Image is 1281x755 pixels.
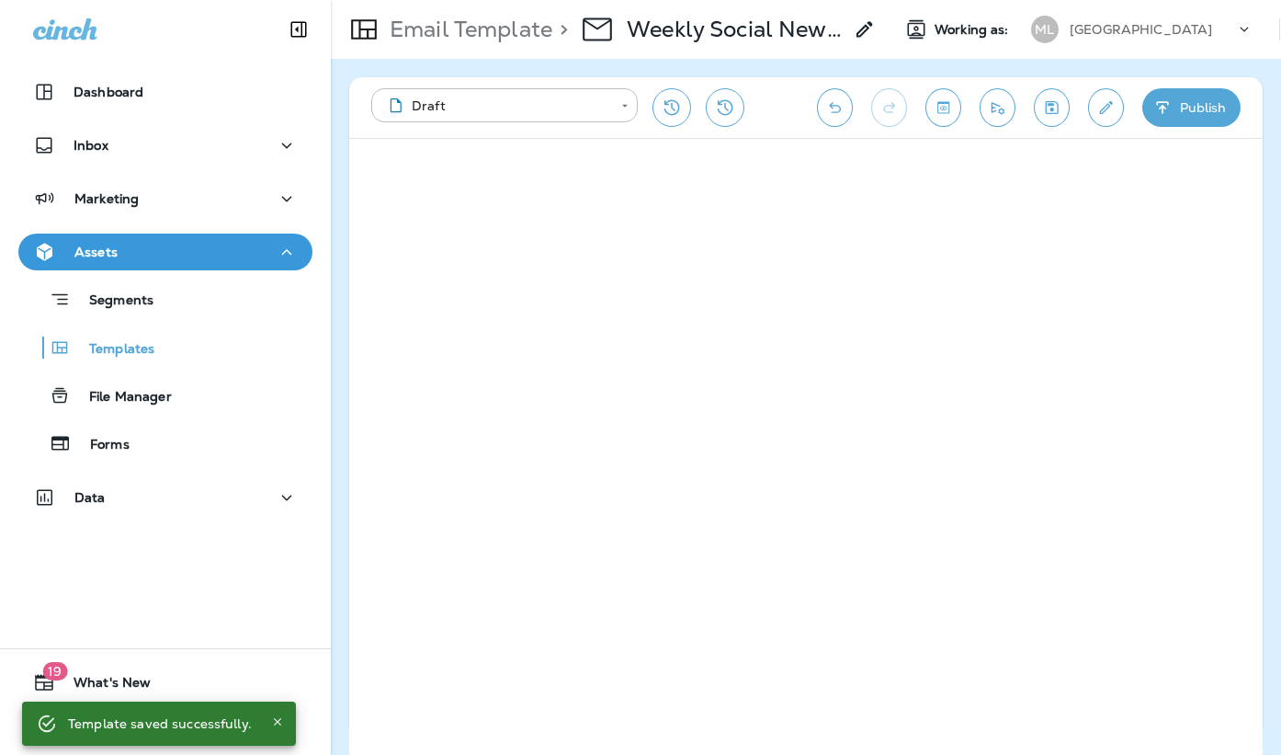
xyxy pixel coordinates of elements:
[74,490,106,505] p: Data
[1070,22,1212,37] p: [GEOGRAPHIC_DATA]
[1142,88,1241,127] button: Publish
[925,88,961,127] button: Toggle preview
[71,292,153,311] p: Segments
[18,424,312,463] button: Forms
[18,74,312,110] button: Dashboard
[1088,88,1124,127] button: Edit details
[1031,16,1059,43] div: ML
[74,191,139,206] p: Marketing
[1034,88,1070,127] button: Save
[935,22,1013,38] span: Working as:
[18,280,312,319] button: Segments
[652,88,691,127] button: Restore from previous version
[55,675,151,697] span: What's New
[706,88,744,127] button: View Changelog
[42,662,67,681] span: 19
[18,376,312,415] button: File Manager
[18,708,312,745] button: Support
[18,180,312,217] button: Marketing
[384,97,608,115] div: Draft
[18,127,312,164] button: Inbox
[273,11,324,48] button: Collapse Sidebar
[18,664,312,701] button: 19What's New
[71,389,172,406] p: File Manager
[980,88,1015,127] button: Send test email
[817,88,853,127] button: Undo
[68,707,252,740] div: Template saved successfully.
[382,16,552,43] p: Email Template
[74,138,108,153] p: Inbox
[18,328,312,367] button: Templates
[266,711,289,733] button: Close
[71,341,154,359] p: Templates
[627,16,843,43] p: Weekly Social Newsletter - 10/6
[552,16,568,43] p: >
[72,437,130,454] p: Forms
[18,234,312,270] button: Assets
[74,245,118,259] p: Assets
[74,85,143,99] p: Dashboard
[18,479,312,516] button: Data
